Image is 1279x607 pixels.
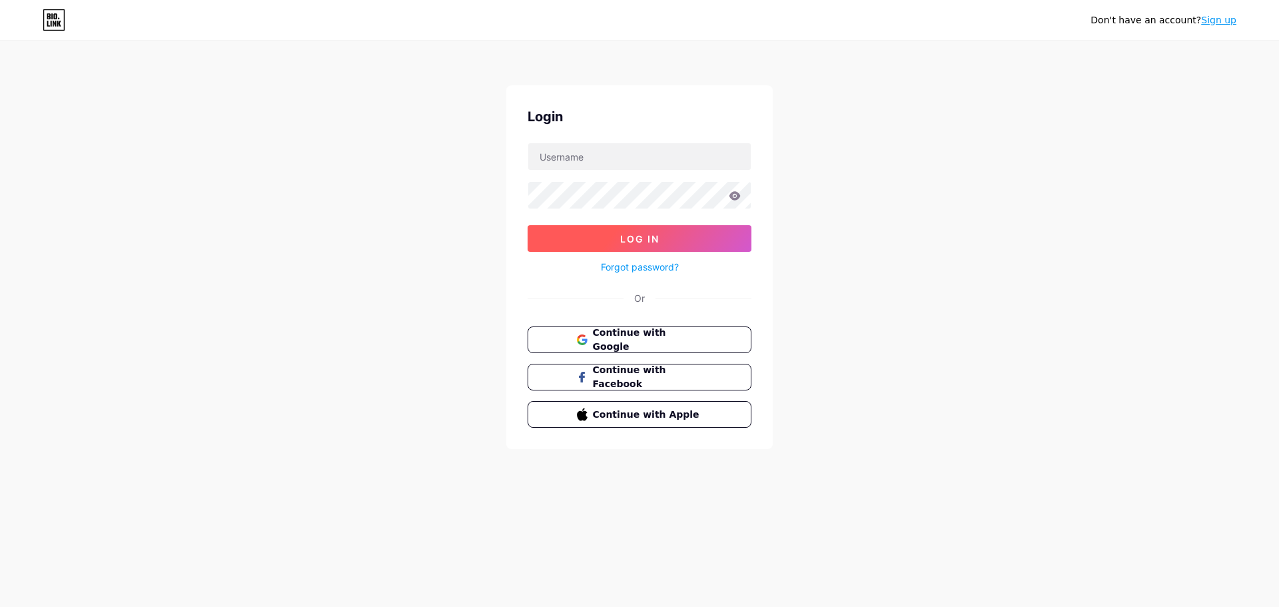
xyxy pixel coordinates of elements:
[528,364,751,390] button: Continue with Facebook
[1090,13,1236,27] div: Don't have an account?
[1201,15,1236,25] a: Sign up
[620,233,659,245] span: Log In
[528,401,751,428] button: Continue with Apple
[593,363,703,391] span: Continue with Facebook
[528,143,751,170] input: Username
[593,408,703,422] span: Continue with Apple
[528,107,751,127] div: Login
[593,326,703,354] span: Continue with Google
[528,326,751,353] button: Continue with Google
[601,260,679,274] a: Forgot password?
[634,291,645,305] div: Or
[528,225,751,252] button: Log In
